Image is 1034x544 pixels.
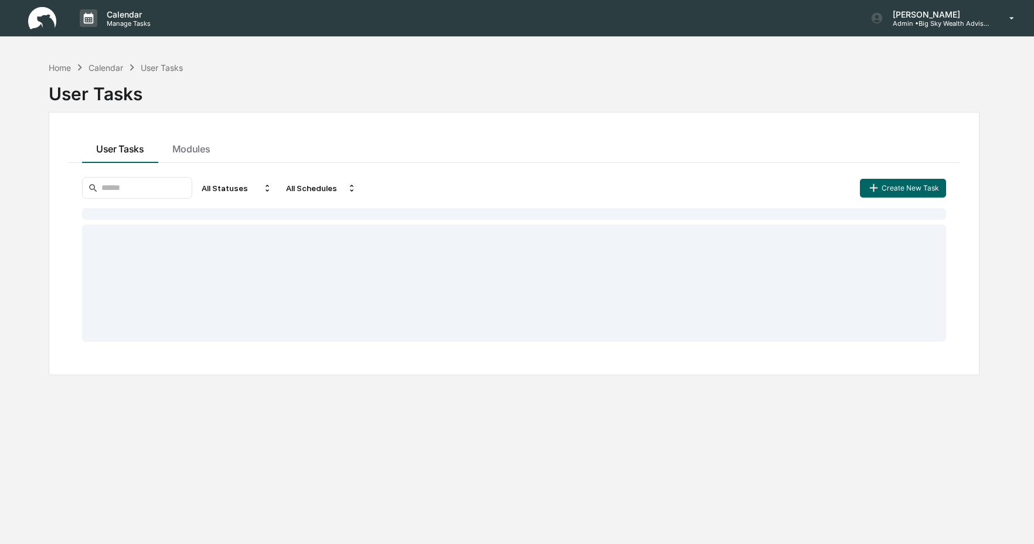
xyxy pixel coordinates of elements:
div: Calendar [89,63,123,73]
p: Calendar [97,9,157,19]
div: User Tasks [141,63,183,73]
div: Home [49,63,71,73]
button: User Tasks [82,131,158,163]
div: User Tasks [49,74,979,104]
img: logo [28,7,56,30]
button: Create New Task [860,179,945,198]
button: Modules [158,131,225,163]
p: [PERSON_NAME] [883,9,992,19]
p: Admin • Big Sky Wealth Advisors [883,19,992,28]
p: Manage Tasks [97,19,157,28]
div: All Statuses [197,179,277,198]
div: All Schedules [281,179,361,198]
